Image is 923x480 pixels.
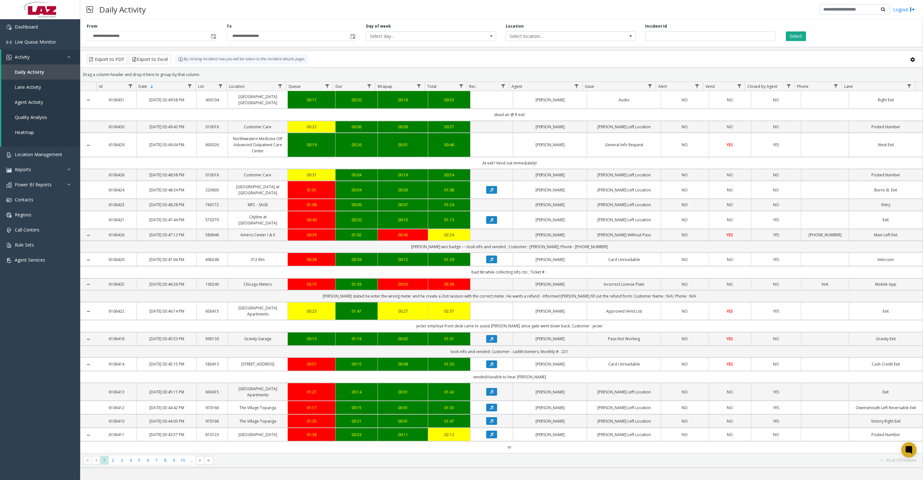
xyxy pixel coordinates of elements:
img: logout [910,6,915,13]
a: 6106429 [100,142,133,148]
a: [PERSON_NAME] [517,172,583,178]
a: Agent Filter Menu [572,82,581,90]
a: Collapse Details [80,97,96,103]
a: 580646 [201,232,224,238]
button: Export to Excel [129,55,171,64]
a: 010016 [201,124,224,130]
div: 01:01 [292,187,331,193]
a: 600415 [201,308,224,314]
a: [GEOGRAPHIC_DATA] Apartments [232,305,284,317]
a: [DATE] 03:47:04 PM [141,257,193,263]
img: 'icon' [6,182,12,188]
span: Quality Analysis [15,114,47,120]
span: Rule Sets [15,242,34,248]
a: Phone Filter Menu [832,82,840,90]
a: 312 Elm [232,257,284,263]
a: 6106422 [100,308,133,314]
a: Main Left Exit [853,232,919,238]
span: NO [773,124,779,130]
a: NO [713,217,747,223]
a: 00:50 [382,281,424,287]
a: Id Filter Menu [126,82,135,90]
img: 'icon' [6,228,12,233]
span: YES [773,232,779,238]
span: YES [773,257,779,262]
a: Audio [591,97,657,103]
a: 760172 [201,202,224,208]
a: [PERSON_NAME] [517,257,583,263]
span: Toggle popup [210,32,217,41]
img: 'icon' [6,55,12,60]
a: 00:43 [382,232,424,238]
a: [DATE] 03:47:44 PM [141,217,193,223]
a: 03:15 [292,281,331,287]
span: Regions [15,212,31,218]
label: Incident Id [645,23,667,29]
div: 00:20 [339,217,374,223]
a: NO [665,232,704,238]
a: NO [665,124,704,130]
a: 010016 [201,172,224,178]
a: [PERSON_NAME] Left Location [591,172,657,178]
a: 600326 [201,142,224,148]
a: 00:04 [339,187,374,193]
img: 'icon' [6,40,12,45]
a: NO [755,124,797,130]
a: [PERSON_NAME] [517,142,583,148]
label: Day of week [366,23,391,29]
a: [PERSON_NAME] [517,202,583,208]
a: YES [755,257,797,263]
span: NO [727,282,733,287]
a: 6106420 [100,257,133,263]
a: Exit [853,308,919,314]
a: 6106426 [100,232,133,238]
a: NO [713,281,747,287]
a: Collapse Details [80,233,96,238]
img: 'icon' [6,213,12,218]
a: Location Filter Menu [276,82,284,90]
div: 05:38 [432,281,467,287]
a: 01:02 [339,232,374,238]
a: [DATE] 03:49:42 PM [141,124,193,130]
div: 01:08 [432,187,467,193]
div: 02:24 [432,232,467,238]
a: Customer Care [232,172,284,178]
a: 00:19 [382,172,424,178]
a: YES [755,232,797,238]
a: 00:37 [432,124,467,130]
button: Select [786,31,806,41]
div: 00:22 [292,124,331,130]
a: Wrapup Filter Menu [415,82,423,90]
a: 01:29 [432,257,467,263]
a: [DATE] 03:48:28 PM [141,202,193,208]
a: 00:12 [382,257,424,263]
a: Daily Activity [1,64,80,80]
a: NO [713,257,747,263]
a: Heatmap [1,125,80,140]
a: 00:01 [382,142,424,148]
a: 00:07 [382,202,424,208]
a: YES [713,232,747,238]
a: Right Exit [853,97,919,103]
a: Rec. Filter Menu [499,82,508,90]
a: Agent Activity [1,95,80,110]
a: [PERSON_NAME] [517,232,583,238]
a: [PERSON_NAME] Left Location [591,187,657,193]
a: NO [665,142,704,148]
a: 690249 [201,257,224,263]
a: NO [713,202,747,208]
a: 00:13 [382,217,424,223]
a: Entry [853,202,919,208]
a: NO [713,97,747,103]
div: 00:09 [382,124,424,130]
img: 'icon' [6,243,12,248]
label: From [87,23,97,29]
a: NO [665,281,704,287]
div: 00:46 [432,142,467,148]
span: Select day... [366,32,470,41]
a: 6106418 [100,336,133,342]
a: Incorrect License Plate [591,281,657,287]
